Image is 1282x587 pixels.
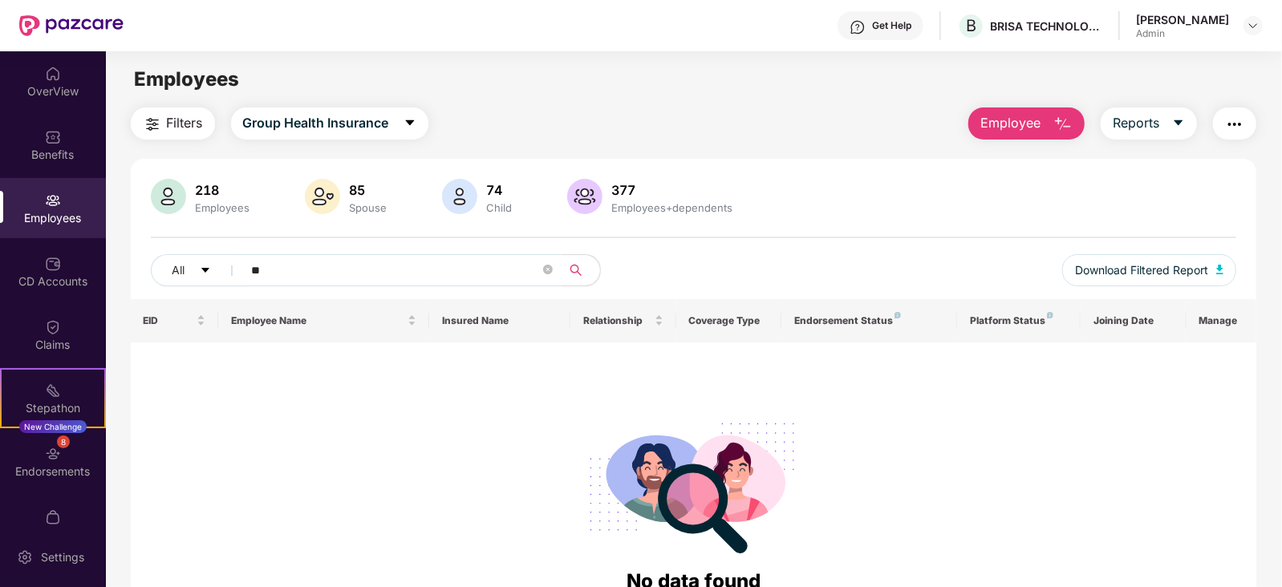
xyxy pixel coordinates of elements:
span: Filters [167,113,203,133]
img: svg+xml;base64,PHN2ZyB4bWxucz0iaHR0cDovL3d3dy53My5vcmcvMjAwMC9zdmciIHdpZHRoPSIyNCIgaGVpZ2h0PSIyNC... [143,115,162,134]
div: Get Help [872,19,911,32]
span: EID [144,314,194,327]
div: Spouse [347,201,391,214]
div: Employees [193,201,254,214]
span: close-circle [543,263,553,278]
th: Insured Name [429,299,570,342]
div: Platform Status [970,314,1068,327]
div: 8 [57,435,70,448]
img: svg+xml;base64,PHN2ZyBpZD0iQ2xhaW0iIHhtbG5zPSJodHRwOi8vd3d3LnczLm9yZy8yMDAwL3N2ZyIgd2lkdGg9IjIwIi... [45,319,61,335]
span: Reports [1113,113,1159,133]
img: svg+xml;base64,PHN2ZyBpZD0iSGVscC0zMngzMiIgeG1sbnM9Imh0dHA6Ly93d3cudzMub3JnLzIwMDAvc3ZnIiB3aWR0aD... [850,19,866,35]
button: Download Filtered Report [1062,254,1237,286]
img: svg+xml;base64,PHN2ZyB4bWxucz0iaHR0cDovL3d3dy53My5vcmcvMjAwMC9zdmciIHhtbG5zOnhsaW5rPSJodHRwOi8vd3... [442,179,477,214]
div: 218 [193,182,254,198]
button: Employee [968,107,1085,140]
button: Allcaret-down [151,254,249,286]
img: svg+xml;base64,PHN2ZyB4bWxucz0iaHR0cDovL3d3dy53My5vcmcvMjAwMC9zdmciIHhtbG5zOnhsaW5rPSJodHRwOi8vd3... [567,179,602,214]
span: Employees [134,67,239,91]
img: svg+xml;base64,PHN2ZyBpZD0iRW1wbG95ZWVzIiB4bWxucz0iaHR0cDovL3d3dy53My5vcmcvMjAwMC9zdmciIHdpZHRoPS... [45,192,61,208]
img: svg+xml;base64,PHN2ZyB4bWxucz0iaHR0cDovL3d3dy53My5vcmcvMjAwMC9zdmciIHdpZHRoPSIyMSIgaGVpZ2h0PSIyMC... [45,383,61,399]
div: Employees+dependents [609,201,736,214]
button: Reportscaret-down [1101,107,1197,140]
img: New Pazcare Logo [19,15,124,36]
div: BRISA TECHNOLOGIES PRIVATE LIMITED [990,18,1102,34]
span: All [172,261,185,279]
img: svg+xml;base64,PHN2ZyB4bWxucz0iaHR0cDovL3d3dy53My5vcmcvMjAwMC9zdmciIHhtbG5zOnhsaW5rPSJodHRwOi8vd3... [305,179,340,214]
img: svg+xml;base64,PHN2ZyB4bWxucz0iaHR0cDovL3d3dy53My5vcmcvMjAwMC9zdmciIHdpZHRoPSIyODgiIGhlaWdodD0iMj... [578,403,809,566]
button: Group Health Insurancecaret-down [231,107,428,140]
th: Manage [1187,299,1257,342]
img: svg+xml;base64,PHN2ZyB4bWxucz0iaHR0cDovL3d3dy53My5vcmcvMjAwMC9zdmciIHdpZHRoPSIyNCIgaGVpZ2h0PSIyNC... [1225,115,1244,134]
th: Relationship [570,299,676,342]
span: search [561,264,592,277]
th: Joining Date [1081,299,1187,342]
button: Filters [131,107,215,140]
img: svg+xml;base64,PHN2ZyBpZD0iTXlfT3JkZXJzIiBkYXRhLW5hbWU9Ik15IE9yZGVycyIgeG1sbnM9Imh0dHA6Ly93d3cudz... [45,509,61,525]
img: svg+xml;base64,PHN2ZyBpZD0iSG9tZSIgeG1sbnM9Imh0dHA6Ly93d3cudzMub3JnLzIwMDAvc3ZnIiB3aWR0aD0iMjAiIG... [45,66,61,82]
img: svg+xml;base64,PHN2ZyB4bWxucz0iaHR0cDovL3d3dy53My5vcmcvMjAwMC9zdmciIHhtbG5zOnhsaW5rPSJodHRwOi8vd3... [1216,265,1224,274]
img: svg+xml;base64,PHN2ZyBpZD0iQ0RfQWNjb3VudHMiIGRhdGEtbmFtZT0iQ0QgQWNjb3VudHMiIHhtbG5zPSJodHRwOi8vd3... [45,256,61,272]
div: Admin [1136,27,1229,40]
th: Employee Name [218,299,429,342]
button: search [561,254,601,286]
div: Endorsement Status [794,314,944,327]
div: Child [484,201,516,214]
img: svg+xml;base64,PHN2ZyBpZD0iRHJvcGRvd24tMzJ4MzIiIHhtbG5zPSJodHRwOi8vd3d3LnczLm9yZy8yMDAwL3N2ZyIgd2... [1247,19,1260,32]
img: svg+xml;base64,PHN2ZyBpZD0iQmVuZWZpdHMiIHhtbG5zPSJodHRwOi8vd3d3LnczLm9yZy8yMDAwL3N2ZyIgd2lkdGg9Ij... [45,129,61,145]
div: 377 [609,182,736,198]
span: caret-down [200,265,211,277]
span: close-circle [543,265,553,274]
div: New Challenge [19,420,87,433]
span: Download Filtered Report [1075,261,1208,279]
img: svg+xml;base64,PHN2ZyB4bWxucz0iaHR0cDovL3d3dy53My5vcmcvMjAwMC9zdmciIHdpZHRoPSI4IiBoZWlnaHQ9IjgiIH... [1047,312,1053,318]
span: Employee [980,113,1041,133]
div: [PERSON_NAME] [1136,12,1229,27]
img: svg+xml;base64,PHN2ZyB4bWxucz0iaHR0cDovL3d3dy53My5vcmcvMjAwMC9zdmciIHhtbG5zOnhsaW5rPSJodHRwOi8vd3... [1053,115,1073,134]
div: Stepathon [2,400,104,416]
th: EID [131,299,219,342]
span: Employee Name [231,314,404,327]
span: Group Health Insurance [243,113,389,133]
div: Settings [36,549,89,565]
div: 74 [484,182,516,198]
span: B [966,16,976,35]
th: Coverage Type [676,299,782,342]
img: svg+xml;base64,PHN2ZyBpZD0iU2V0dGluZy0yMHgyMCIgeG1sbnM9Imh0dHA6Ly93d3cudzMub3JnLzIwMDAvc3ZnIiB3aW... [17,549,33,565]
span: caret-down [404,116,416,131]
img: svg+xml;base64,PHN2ZyB4bWxucz0iaHR0cDovL3d3dy53My5vcmcvMjAwMC9zdmciIHdpZHRoPSI4IiBoZWlnaHQ9IjgiIH... [895,312,901,318]
img: svg+xml;base64,PHN2ZyBpZD0iRW5kb3JzZW1lbnRzIiB4bWxucz0iaHR0cDovL3d3dy53My5vcmcvMjAwMC9zdmciIHdpZH... [45,446,61,462]
div: 85 [347,182,391,198]
span: caret-down [1172,116,1185,131]
span: Relationship [583,314,651,327]
img: svg+xml;base64,PHN2ZyB4bWxucz0iaHR0cDovL3d3dy53My5vcmcvMjAwMC9zdmciIHhtbG5zOnhsaW5rPSJodHRwOi8vd3... [151,179,186,214]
